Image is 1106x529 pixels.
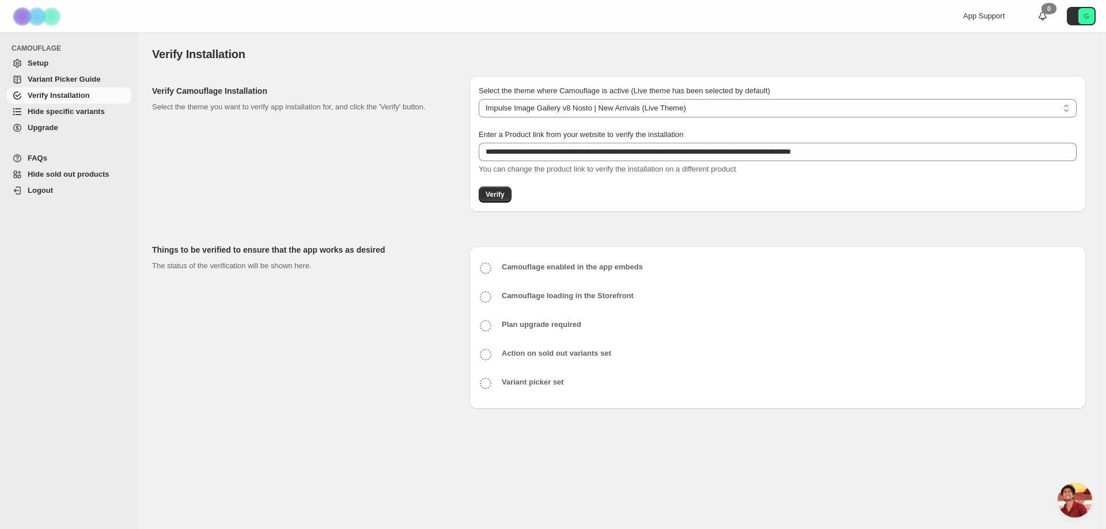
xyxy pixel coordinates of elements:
span: Hide sold out products [28,170,109,178]
b: Camouflage loading in the Storefront [502,291,634,300]
button: Verify [479,187,512,203]
a: 0 [1037,10,1048,22]
a: Hide sold out products [7,166,131,182]
span: Verify Installation [28,91,90,100]
span: Variant Picker Guide [28,75,100,83]
a: Hide specific variants [7,104,131,120]
span: Enter a Product link from your website to verify the installation [479,130,684,139]
span: Hide specific variants [28,107,105,116]
span: Verify Installation [152,48,245,60]
p: Select the theme you want to verify app installation for, and click the 'Verify' button. [152,101,451,113]
h2: Verify Camouflage Installation [152,85,451,97]
a: Verify Installation [7,87,131,104]
h2: Things to be verified to ensure that the app works as desired [152,244,451,256]
a: Upgrade [7,120,131,136]
a: Logout [7,182,131,199]
span: Logout [28,186,53,195]
b: Action on sold out variants set [502,349,611,357]
span: Upgrade [28,123,58,132]
b: Camouflage enabled in the app embeds [502,262,643,271]
span: You can change the product link to verify the installation on a different product [479,165,736,173]
p: The status of the verification will be shown here. [152,260,451,272]
span: App Support [963,12,1005,20]
span: Avatar with initials G [1078,8,1094,24]
b: Variant picker set [502,378,564,386]
span: Setup [28,59,48,67]
div: 0 [1041,3,1056,14]
span: FAQs [28,154,47,162]
a: Variant Picker Guide [7,71,131,87]
button: Avatar with initials G [1067,7,1096,25]
div: Open chat [1058,483,1092,517]
span: Verify [486,190,505,199]
span: CAMOUFLAGE [12,44,132,53]
text: G [1084,13,1089,20]
span: Select the theme where Camouflage is active (Live theme has been selected by default) [479,86,770,95]
a: FAQs [7,150,131,166]
b: Plan upgrade required [502,320,581,329]
img: Camouflage [9,1,67,32]
a: Setup [7,55,131,71]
